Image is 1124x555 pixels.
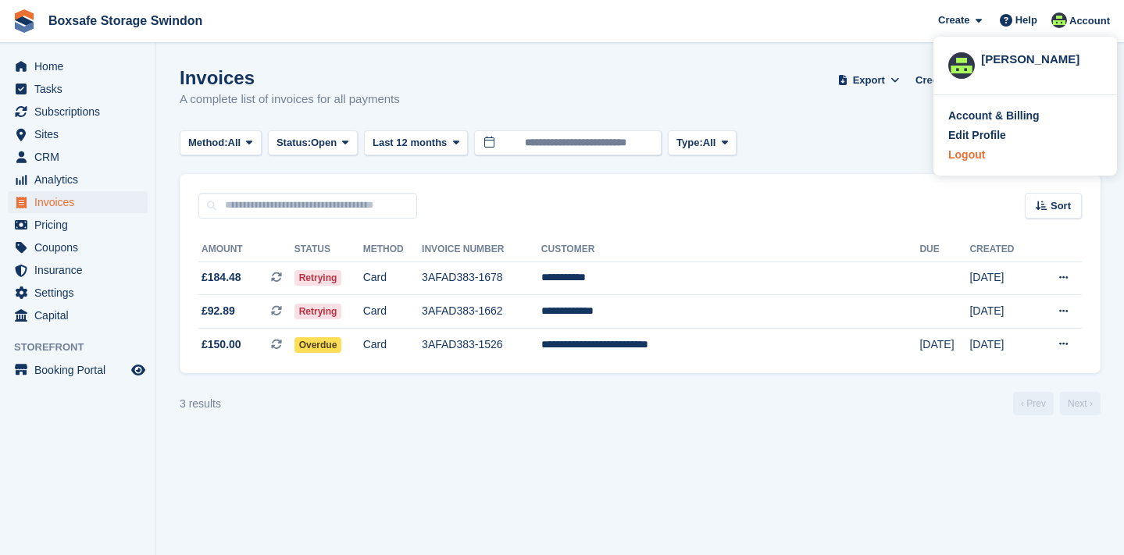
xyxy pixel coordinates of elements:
a: menu [8,169,148,190]
span: £92.89 [202,303,235,319]
span: Open [311,135,337,151]
span: Sort [1051,198,1071,214]
span: Export [853,73,885,88]
span: £184.48 [202,269,241,286]
button: Export [834,67,903,93]
th: Status [294,237,363,262]
td: 3AFAD383-1526 [422,328,541,361]
span: Booking Portal [34,359,128,381]
span: Type: [676,135,703,151]
button: Last 12 months [364,130,468,156]
span: All [228,135,241,151]
a: Edit Profile [948,127,1102,144]
a: menu [8,259,148,281]
span: Capital [34,304,128,326]
a: menu [8,282,148,304]
td: 3AFAD383-1678 [422,261,541,295]
span: Home [34,55,128,77]
span: Retrying [294,304,342,319]
a: menu [8,123,148,145]
th: Method [363,237,422,262]
th: Invoice Number [422,237,541,262]
a: Boxsafe Storage Swindon [42,8,209,34]
a: menu [8,146,148,168]
div: Edit Profile [948,127,1006,144]
span: Tasks [34,78,128,100]
th: Created [969,237,1034,262]
a: menu [8,55,148,77]
div: Logout [948,147,985,163]
td: 3AFAD383-1662 [422,295,541,329]
span: CRM [34,146,128,168]
span: Help [1015,12,1037,28]
a: menu [8,78,148,100]
nav: Page [1010,392,1104,415]
a: menu [8,359,148,381]
a: menu [8,237,148,258]
img: Julia Matthews [1051,12,1067,28]
button: Type: All [668,130,737,156]
button: Method: All [180,130,262,156]
a: Previous [1013,392,1054,415]
img: stora-icon-8386f47178a22dfd0bd8f6a31ec36ba5ce8667c1dd55bd0f319d3a0aa187defe.svg [12,9,36,33]
span: Coupons [34,237,128,258]
span: Insurance [34,259,128,281]
span: Subscriptions [34,101,128,123]
span: Last 12 months [373,135,447,151]
h1: Invoices [180,67,400,88]
p: A complete list of invoices for all payments [180,91,400,109]
span: All [703,135,716,151]
a: menu [8,191,148,213]
td: [DATE] [969,261,1034,295]
td: Card [363,328,422,361]
span: Account [1069,13,1110,29]
span: Overdue [294,337,342,353]
img: Julia Matthews [948,52,975,79]
span: Analytics [34,169,128,190]
a: menu [8,101,148,123]
td: [DATE] [969,328,1034,361]
td: Card [363,261,422,295]
th: Due [919,237,969,262]
span: Sites [34,123,128,145]
th: Amount [198,237,294,262]
span: Method: [188,135,228,151]
button: Status: Open [268,130,358,156]
span: £150.00 [202,336,241,353]
a: menu [8,214,148,236]
td: [DATE] [919,328,969,361]
a: Logout [948,147,1102,163]
a: Preview store [129,361,148,379]
a: menu [8,304,148,326]
a: Next [1060,392,1101,415]
span: Create [938,12,969,28]
span: Settings [34,282,128,304]
div: Account & Billing [948,108,1040,124]
span: Retrying [294,270,342,286]
a: Credit Notes [909,67,982,93]
td: Card [363,295,422,329]
a: Account & Billing [948,108,1102,124]
span: Status: [277,135,311,151]
td: [DATE] [969,295,1034,329]
div: [PERSON_NAME] [981,51,1102,65]
th: Customer [541,237,920,262]
div: 3 results [180,396,221,412]
span: Invoices [34,191,128,213]
span: Storefront [14,340,155,355]
span: Pricing [34,214,128,236]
